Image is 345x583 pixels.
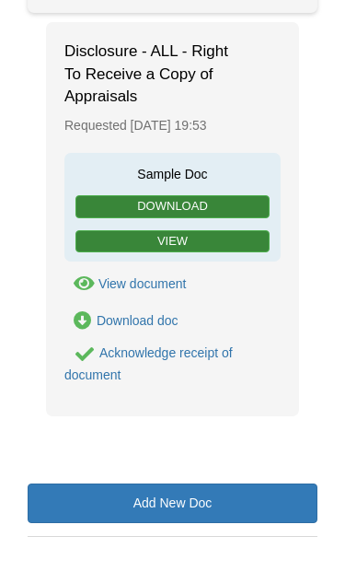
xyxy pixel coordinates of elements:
[98,276,186,291] div: View document
[64,108,281,144] div: Requested [DATE] 19:53
[97,313,178,328] div: Download doc
[75,230,270,253] a: View
[64,274,186,294] button: View Disclosure - ALL - Right To Receive a Copy of Appraisals
[75,195,270,218] a: Download
[64,311,178,331] a: Download Disclosure - ALL - Right To Receive a Copy of Appraisals
[28,484,317,523] a: Add New Doc
[64,345,233,382] div: Acknowledge receipt of document
[74,162,271,183] span: Sample Doc
[64,41,248,108] span: Disclosure - ALL - Right To Receive a Copy of Appraisals
[64,344,96,366] button: Acknowledge receipt of document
